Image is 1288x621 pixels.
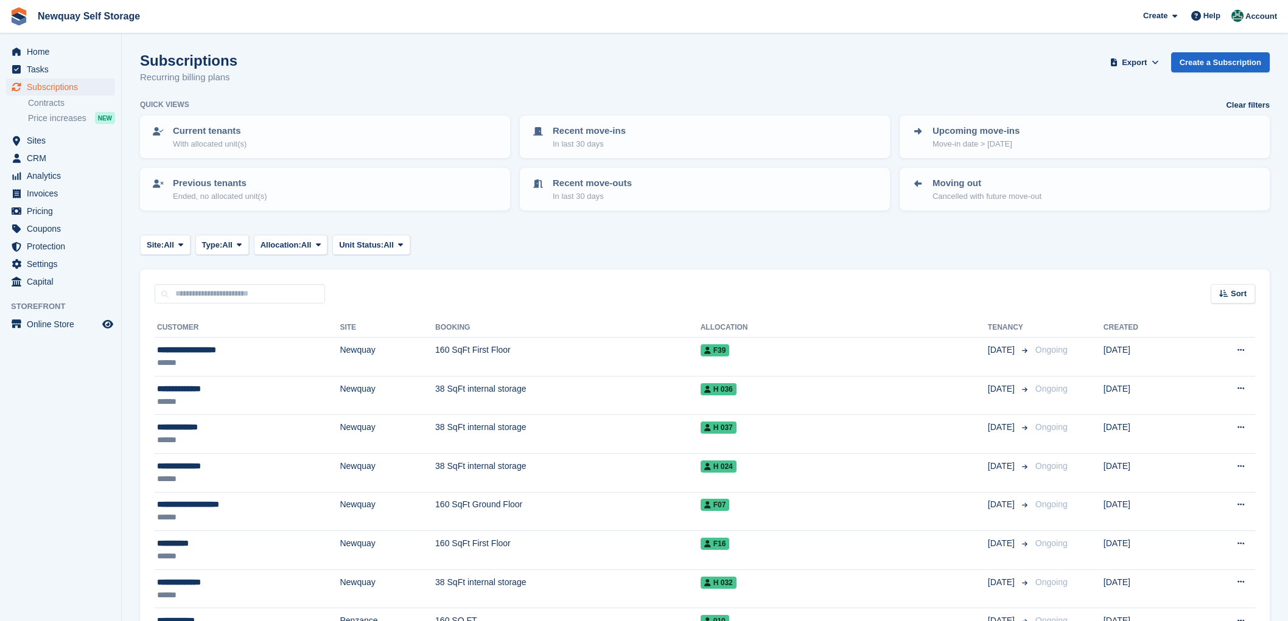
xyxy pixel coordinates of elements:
[933,190,1041,203] p: Cancelled with future move-out
[988,537,1017,550] span: [DATE]
[701,383,737,395] span: H 036
[173,124,247,138] p: Current tenants
[701,499,730,511] span: F07
[6,78,115,95] a: menu
[27,43,100,60] span: Home
[435,531,701,570] td: 160 SqFt First Floor
[140,71,237,85] p: Recurring billing plans
[95,112,115,124] div: NEW
[435,376,701,415] td: 38 SqFt internal storage
[140,52,237,69] h1: Subscriptions
[6,316,115,333] a: menu
[27,61,100,78] span: Tasks
[1231,10,1244,22] img: JON
[27,78,100,95] span: Subscriptions
[147,239,164,251] span: Site:
[254,235,328,255] button: Allocation: All
[27,220,100,237] span: Coupons
[1171,52,1270,72] a: Create a Subscription
[10,7,28,26] img: stora-icon-8386f47178a22dfd0bd8f6a31ec36ba5ce8667c1dd55bd0f319d3a0aa187defe.svg
[340,318,435,338] th: Site
[28,113,86,124] span: Price increases
[155,318,340,338] th: Customer
[988,576,1017,589] span: [DATE]
[1035,577,1068,587] span: Ongoing
[1143,10,1167,22] span: Create
[141,169,509,209] a: Previous tenants Ended, no allocated unit(s)
[28,111,115,125] a: Price increases NEW
[6,43,115,60] a: menu
[901,117,1269,157] a: Upcoming move-ins Move-in date > [DATE]
[173,138,247,150] p: With allocated unit(s)
[1035,345,1068,355] span: Ongoing
[173,176,267,190] p: Previous tenants
[1203,10,1220,22] span: Help
[435,453,701,492] td: 38 SqFt internal storage
[301,239,312,251] span: All
[222,239,233,251] span: All
[27,150,100,167] span: CRM
[28,97,115,109] a: Contracts
[988,421,1017,434] span: [DATE]
[261,239,301,251] span: Allocation:
[701,344,730,356] span: F39
[27,238,100,255] span: Protection
[988,383,1017,395] span: [DATE]
[701,538,730,550] span: F16
[933,124,1020,138] p: Upcoming move-ins
[1104,338,1191,376] td: [DATE]
[340,415,435,454] td: Newquay
[1108,52,1161,72] button: Export
[1104,531,1191,570] td: [DATE]
[339,239,383,251] span: Unit Status:
[140,235,191,255] button: Site: All
[340,569,435,608] td: Newquay
[1104,492,1191,531] td: [DATE]
[1035,461,1068,471] span: Ongoing
[140,99,189,110] h6: Quick views
[435,569,701,608] td: 38 SqFt internal storage
[1035,422,1068,432] span: Ongoing
[6,255,115,272] a: menu
[27,273,100,290] span: Capital
[988,344,1017,356] span: [DATE]
[100,317,115,331] a: Preview store
[701,577,737,589] span: H 032
[1035,499,1068,509] span: Ongoing
[340,453,435,492] td: Newquay
[6,150,115,167] a: menu
[553,190,632,203] p: In last 30 days
[1104,376,1191,415] td: [DATE]
[1104,415,1191,454] td: [DATE]
[11,300,121,313] span: Storefront
[1104,569,1191,608] td: [DATE]
[383,239,394,251] span: All
[27,203,100,220] span: Pricing
[988,318,1031,338] th: Tenancy
[988,460,1017,473] span: [DATE]
[6,203,115,220] a: menu
[435,318,701,338] th: Booking
[435,415,701,454] td: 38 SqFt internal storage
[933,176,1041,190] p: Moving out
[340,338,435,376] td: Newquay
[1035,538,1068,548] span: Ongoing
[521,169,889,209] a: Recent move-outs In last 30 days
[1245,10,1277,23] span: Account
[435,492,701,531] td: 160 SqFt Ground Floor
[27,255,100,272] span: Settings
[901,169,1269,209] a: Moving out Cancelled with future move-out
[1104,453,1191,492] td: [DATE]
[1035,384,1068,394] span: Ongoing
[6,132,115,149] a: menu
[553,124,626,138] p: Recent move-ins
[988,498,1017,511] span: [DATE]
[933,138,1020,150] p: Move-in date > [DATE]
[340,376,435,415] td: Newquay
[195,235,249,255] button: Type: All
[701,318,988,338] th: Allocation
[6,273,115,290] a: menu
[27,185,100,202] span: Invoices
[701,422,737,434] span: H 037
[27,316,100,333] span: Online Store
